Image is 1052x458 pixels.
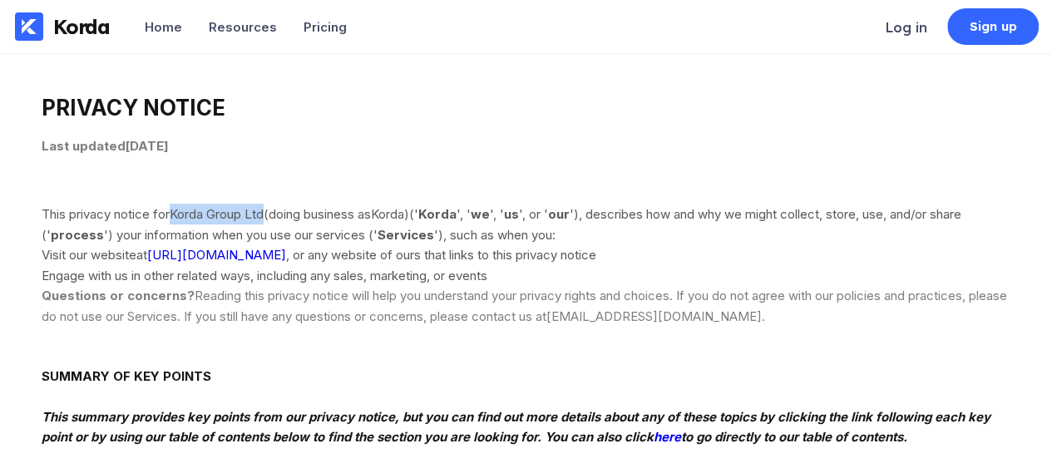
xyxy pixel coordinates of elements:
[378,227,434,243] strong: Services
[42,368,211,384] span: SUMMARY OF KEY POINTS
[42,95,225,121] span: PRIVACY NOTICE
[126,138,169,154] bdt: [DATE]
[42,288,1007,324] span: Reading this privacy notice will help you understand your privacy rights and choices. If you do n...
[970,18,1017,35] div: Sign up
[42,268,487,283] span: Engage with us in other related ways, including any sales, marketing, or events
[286,247,596,263] bdt: , or any website of ours that links to this privacy notice
[304,19,347,35] div: Pricing
[42,206,961,243] span: ), describes how and why we might collect, store, use, and/or share ( ' ' ) your information when...
[947,8,1039,45] a: Sign up
[170,206,409,222] bdt: Korda Group Ltd (doing business as )
[471,206,490,222] strong: we
[209,19,277,35] div: Resources
[654,428,681,445] a: here
[546,308,762,324] bdt: [EMAIL_ADDRESS][DOMAIN_NAME]
[42,409,990,446] em: This summary provides key points from our privacy notice, but you can find out more details about...
[51,227,104,243] strong: process
[654,429,681,445] em: here
[42,247,596,263] span: Visit our website at
[147,247,286,263] a: [URL][DOMAIN_NAME]
[371,206,404,222] bdt: Korda
[53,14,110,39] div: Korda
[886,19,927,36] div: Log in
[42,206,574,222] span: This privacy notice for ( ' ', ' ', ' ', or ' '
[504,206,519,222] strong: us
[145,19,182,35] div: Home
[548,206,570,222] strong: our
[42,138,169,154] span: Last updated
[418,206,457,222] strong: Korda
[681,429,907,445] em: to go directly to our table of contents.
[42,288,195,303] strong: Questions or concerns?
